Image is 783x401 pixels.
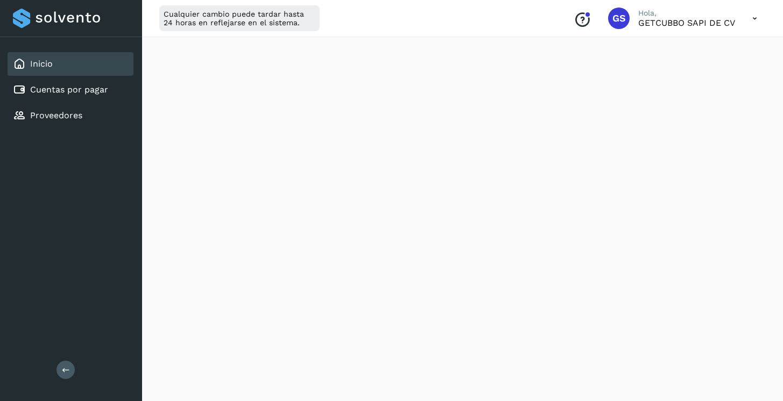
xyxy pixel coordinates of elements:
a: Inicio [30,59,53,69]
p: GETCUBBO SAPI DE CV [638,18,735,28]
a: Cuentas por pagar [30,84,108,95]
div: Proveedores [8,104,133,127]
a: Proveedores [30,110,82,120]
div: Cualquier cambio puede tardar hasta 24 horas en reflejarse en el sistema. [159,5,320,31]
div: Cuentas por pagar [8,78,133,102]
p: Hola, [638,9,735,18]
div: Inicio [8,52,133,76]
